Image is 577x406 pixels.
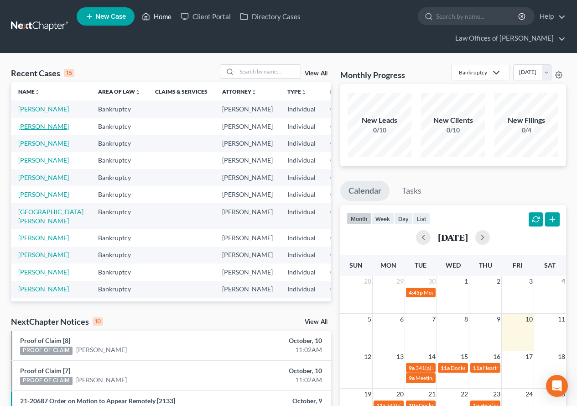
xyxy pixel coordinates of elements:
a: Directory Cases [235,8,305,25]
a: Typeunfold_more [287,88,307,95]
span: 28 [363,276,372,287]
td: Individual [280,118,323,135]
span: 30 [427,276,437,287]
td: CTB [323,135,368,152]
a: [PERSON_NAME] [18,234,69,242]
span: Docket Text: for [451,364,489,371]
a: Client Portal [176,8,235,25]
div: New Filings [494,115,558,126]
td: Individual [280,264,323,280]
span: 10 [525,314,534,325]
a: [PERSON_NAME] [18,122,69,130]
div: 10 [93,317,103,326]
td: Bankruptcy [91,186,148,203]
span: 3 [528,276,534,287]
span: 12 [363,351,372,362]
div: Open Intercom Messenger [546,375,568,397]
span: 16 [492,351,501,362]
td: Bankruptcy [91,118,148,135]
td: [PERSON_NAME] [215,298,280,315]
td: CTB [323,281,368,298]
span: 21 [427,389,437,400]
a: [PERSON_NAME] [18,105,69,113]
span: Sun [349,261,363,269]
div: 11:02AM [227,345,322,354]
span: 6 [399,314,405,325]
span: 9a [409,374,415,381]
span: 11a [441,364,450,371]
td: [PERSON_NAME] [215,229,280,246]
a: [PERSON_NAME] [18,285,69,293]
span: 20 [395,389,405,400]
td: Individual [280,247,323,264]
td: Bankruptcy [91,229,148,246]
td: Bankruptcy [91,264,148,280]
span: 4:45p [409,289,423,296]
a: [GEOGRAPHIC_DATA][PERSON_NAME] [18,208,83,225]
td: CTB [323,169,368,186]
td: Individual [280,281,323,298]
td: [PERSON_NAME] [215,247,280,264]
td: CTB [323,152,368,169]
td: Bankruptcy [91,203,148,229]
td: CTB [323,298,368,315]
span: Sat [544,261,556,269]
span: 9 [496,314,501,325]
td: [PERSON_NAME] [215,203,280,229]
td: [PERSON_NAME] [215,169,280,186]
span: 2 [496,276,501,287]
a: Attorneyunfold_more [222,88,257,95]
td: [PERSON_NAME] [215,281,280,298]
span: Fri [513,261,522,269]
span: 13 [395,351,405,362]
span: Meeting of Creditors for [PERSON_NAME] [416,374,517,381]
span: 9a [409,364,415,371]
td: CTB [323,264,368,280]
div: 15 [64,69,74,77]
a: 21-20687 Order on Motion to Appear Remotely [2133] [20,397,175,405]
td: Bankruptcy [91,247,148,264]
input: Search by name... [436,8,520,25]
span: 29 [395,276,405,287]
div: PROOF OF CLAIM [20,377,73,385]
th: Claims & Services [148,82,215,100]
td: Bankruptcy [91,281,148,298]
a: Proof of Claim [8] [20,337,70,344]
div: 0/10 [348,126,411,135]
a: [PERSON_NAME] [18,268,69,276]
a: Proof of Claim [7] [20,367,70,374]
div: October, 9 [227,396,322,406]
h2: [DATE] [438,232,468,242]
td: [PERSON_NAME] [215,186,280,203]
span: 15 [460,351,469,362]
div: 0/10 [421,126,485,135]
td: Individual [280,169,323,186]
td: [PERSON_NAME] [215,135,280,152]
span: Meeting of Creditors for [PERSON_NAME] [424,289,525,296]
a: [PERSON_NAME] [18,139,69,147]
button: month [347,212,371,225]
td: Individual [280,186,323,203]
div: PROOF OF CLAIM [20,347,73,355]
span: 18 [557,351,566,362]
a: [PERSON_NAME] [18,251,69,258]
td: Individual [280,100,323,117]
span: 11a [473,364,482,371]
div: Bankruptcy [459,69,487,76]
td: Individual [280,135,323,152]
td: Bankruptcy [91,100,148,117]
div: October, 10 [227,336,322,345]
button: list [413,212,430,225]
span: 5 [367,314,372,325]
td: CTB [323,229,368,246]
span: 19 [363,389,372,400]
span: 4 [561,276,566,287]
a: Home [137,8,176,25]
i: unfold_more [35,90,40,95]
span: 1 [463,276,469,287]
a: [PERSON_NAME] [76,375,127,385]
div: Recent Cases [11,68,74,79]
a: Districtunfold_more [330,88,360,95]
a: Area of Lawunfold_more [98,88,140,95]
a: Tasks [394,181,430,201]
